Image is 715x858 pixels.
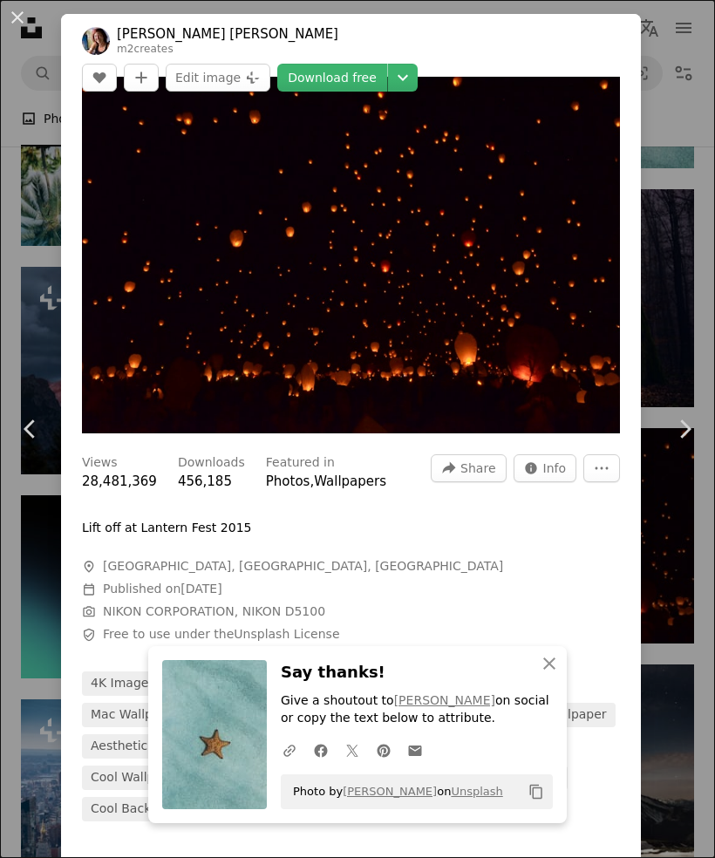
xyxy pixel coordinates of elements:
a: aesthetic wallpaper [82,734,221,759]
button: Copy to clipboard [521,777,551,807]
span: Published on [103,582,222,596]
a: [PERSON_NAME] [394,693,495,707]
span: Photo by on [284,778,503,806]
h3: Views [82,454,118,472]
span: 28,481,369 [82,473,157,489]
a: Share on Pinterest [368,732,399,767]
span: Share [460,455,495,481]
a: Share on Twitter [337,732,368,767]
img: paper lantern flying above sky [82,77,620,433]
p: Lift off at Lantern Fest 2015 [82,520,251,537]
a: Photos [266,473,310,489]
span: Info [543,455,567,481]
a: m2creates [117,43,174,55]
span: , [310,473,314,489]
span: Free to use under the [103,626,340,643]
button: Edit image [166,64,270,92]
a: cool wallpaper [82,766,191,790]
a: cool background [82,797,203,821]
a: Share over email [399,732,431,767]
button: Like [82,64,117,92]
a: Share on Facebook [305,732,337,767]
time: July 23, 2017 at 1:40:03 AM GMT+5:30 [180,582,221,596]
h3: Featured in [266,454,335,472]
button: Add to Collection [124,64,159,92]
span: 456,185 [178,473,232,489]
a: Download free [277,64,387,92]
a: Unsplash License [234,627,339,641]
a: Wallpapers [314,473,386,489]
a: [PERSON_NAME] [343,785,437,798]
button: Choose download size [388,64,418,92]
span: [GEOGRAPHIC_DATA], [GEOGRAPHIC_DATA], [GEOGRAPHIC_DATA] [103,558,503,575]
a: Unsplash [451,785,502,798]
button: Stats about this image [514,454,577,482]
p: Give a shoutout to on social or copy the text below to attribute. [281,692,553,727]
button: Share this image [431,454,506,482]
h3: Say thanks! [281,660,553,685]
a: mac wallpaper [82,703,189,727]
button: NIKON CORPORATION, NIKON D5100 [103,603,325,621]
a: [PERSON_NAME] [PERSON_NAME] [117,25,338,43]
a: 4K Images [82,671,164,696]
a: Next [654,345,715,513]
button: More Actions [583,454,620,482]
h3: Downloads [178,454,245,472]
img: Go to Melanie Magdalena's profile [82,27,110,55]
button: Zoom in on this image [82,77,620,433]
